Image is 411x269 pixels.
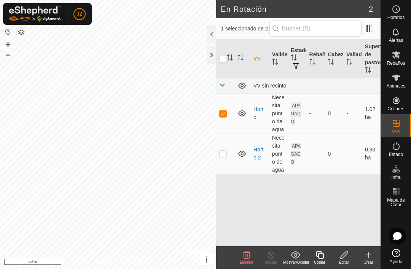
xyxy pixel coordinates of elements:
p-sorticon: Activar para ordenar [328,60,334,66]
th: Vallado [343,40,362,78]
div: Apagar [259,259,283,265]
a: Política de Privacidad [69,259,113,266]
span: Alertas [389,38,403,43]
th: Rebaño [306,40,325,78]
p-sorticon: Activar para ordenar [365,68,371,74]
span: J2 [77,10,83,18]
td: Necesita punto de agua [269,93,288,134]
button: Capas del Mapa [17,28,26,37]
p-sorticon: Activar para ordenar [309,60,315,66]
p-sorticon: Activar para ordenar [227,56,233,62]
td: - [343,134,362,174]
button: Restablecer Mapa [3,27,13,37]
p-sorticon: Activar para ordenar [346,60,352,66]
th: Cabezas [325,40,343,78]
a: Contáctenos [122,259,147,266]
a: Horto 2 [253,146,263,161]
a: Horto [253,106,263,120]
th: VV [250,40,269,78]
span: 2 [369,3,373,15]
p-sorticon: Activar para ordenar [272,60,278,66]
span: Collares [387,107,404,111]
span: APAGADO [291,143,301,165]
div: VV sin recinto [253,83,378,89]
td: Necesita punto de agua [269,134,288,174]
span: Ayuda [390,259,403,264]
div: Editar [332,259,356,265]
button: i [200,253,213,266]
th: Validez [269,40,288,78]
div: Copiar [307,259,332,265]
th: Estado [288,40,306,78]
div: Crear [356,259,381,265]
span: Estado [389,152,403,157]
span: Infra [391,175,400,180]
td: - [343,93,362,134]
p-sorticon: Activar para ordenar [237,56,244,62]
span: i [205,254,208,264]
span: Rebaños [387,61,405,65]
div: - [309,150,322,158]
div: Mostrar/Ocultar [283,259,307,265]
span: VVs [392,129,400,134]
td: 1.02 ha [362,93,381,134]
td: 0 [325,93,343,134]
td: 0.93 ha [362,134,381,174]
span: 1 seleccionado de 2 [221,25,269,33]
img: Logo Gallagher [9,6,61,22]
div: - [309,110,322,118]
td: 0 [325,134,343,174]
span: Animales [387,84,405,88]
p-sorticon: Activar para ordenar [291,56,297,62]
a: Ayuda [381,246,411,267]
button: – [3,50,13,59]
span: Mapa de Calor [383,198,409,207]
th: Superficie de pastoreo [362,40,381,78]
span: Horarios [387,15,405,20]
button: + [3,40,13,49]
span: Eliminar [240,260,253,264]
span: APAGADO [291,102,301,125]
h2: En Rotación [221,5,369,14]
input: Buscar (S) [269,21,362,37]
